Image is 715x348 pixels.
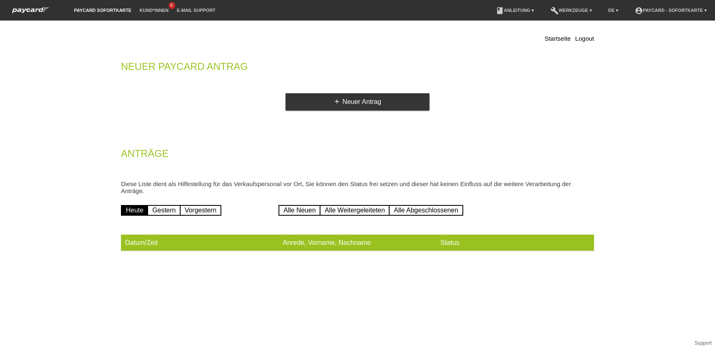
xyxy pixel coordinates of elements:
a: Heute [121,205,149,216]
a: Kund*innen [135,8,172,13]
a: Alle Abgeschlossenen [389,205,463,216]
i: add [334,98,340,105]
p: Diese Liste dient als Hilfestellung für das Verkaufspersonal vor Ort, Sie können den Status frei ... [121,180,594,194]
th: Anrede, Vorname, Nachname [279,235,436,251]
a: Alle Weitergeleiteten [320,205,390,216]
a: buildWerkzeuge ▾ [546,8,596,13]
a: Logout [575,35,594,42]
i: account_circle [635,7,643,15]
a: bookAnleitung ▾ [492,8,538,13]
i: build [550,7,559,15]
h2: Neuer Paycard Antrag [121,62,594,75]
a: Vorgestern [180,205,221,216]
a: Support [694,340,712,346]
a: Startseite [545,35,571,42]
a: paycard Sofortkarte [70,8,135,13]
img: paycard Sofortkarte [8,6,53,14]
a: paycard Sofortkarte [8,9,53,16]
a: E-Mail Support [173,8,220,13]
span: 6 [169,2,175,9]
a: addNeuer Antrag [286,93,429,111]
th: Datum/Zeit [121,235,279,251]
a: DE ▾ [604,8,622,13]
a: account_circlepaycard - Sofortkarte ▾ [631,8,711,13]
h2: Anträge [121,150,594,162]
a: Gestern [147,205,181,216]
a: Alle Neuen [279,205,320,216]
i: book [496,7,504,15]
th: Status [436,235,594,251]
